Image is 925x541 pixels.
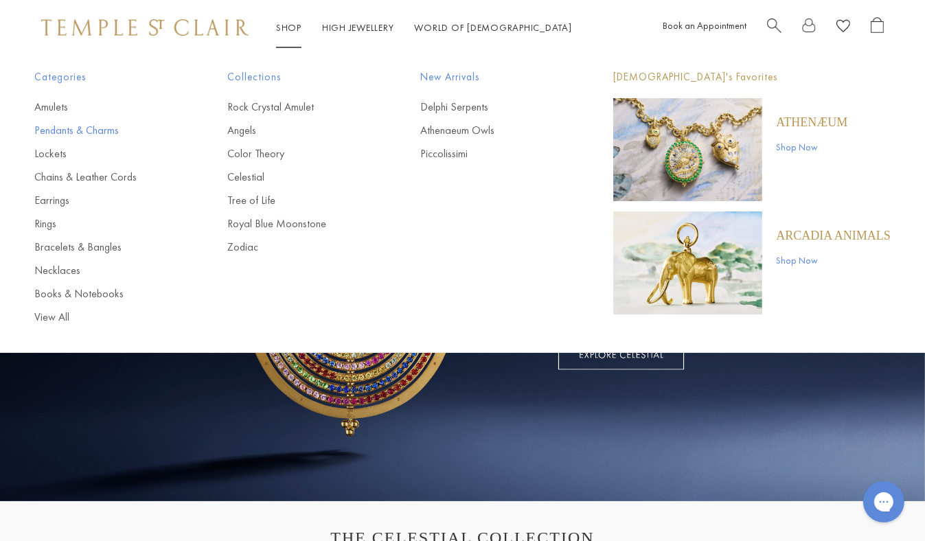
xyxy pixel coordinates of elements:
span: Collections [227,69,365,86]
img: Temple St. Clair [41,19,249,36]
iframe: Gorgias live chat messenger [856,476,911,527]
a: Royal Blue Moonstone [227,216,365,231]
a: Angels [227,123,365,138]
a: Rings [34,216,172,231]
a: Tree of Life [227,193,365,208]
a: Earrings [34,193,172,208]
a: High JewelleryHigh Jewellery [322,21,394,34]
a: View All [34,310,172,325]
a: Celestial [227,170,365,185]
a: Rock Crystal Amulet [227,100,365,115]
a: View Wishlist [836,17,850,38]
a: Pendants & Charms [34,123,172,138]
a: Search [767,17,781,38]
nav: Main navigation [276,19,572,36]
a: ShopShop [276,21,301,34]
a: Delphi Serpents [420,100,558,115]
a: Lockets [34,146,172,161]
a: Books & Notebooks [34,286,172,301]
a: Open Shopping Bag [871,17,884,38]
span: New Arrivals [420,69,558,86]
a: World of [DEMOGRAPHIC_DATA]World of [DEMOGRAPHIC_DATA] [415,21,572,34]
a: Athenaeum Owls [420,123,558,138]
a: Necklaces [34,263,172,278]
a: Amulets [34,100,172,115]
a: Shop Now [776,253,891,268]
a: ARCADIA ANIMALS [776,228,891,243]
a: Piccolissimi [420,146,558,161]
a: Bracelets & Bangles [34,240,172,255]
a: Shop Now [776,139,847,154]
a: Athenæum [776,115,847,130]
a: Zodiac [227,240,365,255]
a: Book an Appointment [663,19,746,32]
a: Color Theory [227,146,365,161]
span: Categories [34,69,172,86]
a: Chains & Leather Cords [34,170,172,185]
p: [DEMOGRAPHIC_DATA]'s Favorites [613,69,891,86]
